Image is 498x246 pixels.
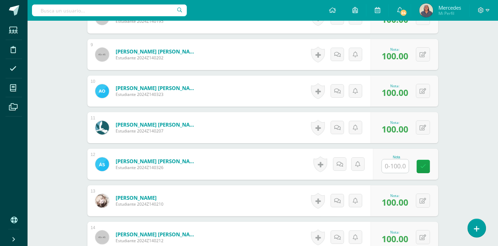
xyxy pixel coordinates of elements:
img: 07deca5ba059dadc87c3e2af257f9071.png [95,194,109,208]
span: Estudiante 2024Z140210 [116,201,163,207]
span: 100.00 [382,123,409,135]
span: 100.00 [382,196,409,208]
span: Estudiante 2024Z140326 [116,165,198,170]
div: Nota: [382,83,409,88]
img: 248f166936aa745f4e9ea0f85672dece.png [95,121,109,135]
span: Estudiante 2024Z140202 [116,55,198,61]
span: 100.00 [382,87,409,98]
div: Nota: [382,47,409,52]
span: Estudiante 2024Z140195 [116,18,198,24]
span: 100.00 [382,233,409,245]
span: Mercedes [438,4,461,11]
span: Mi Perfil [438,10,461,16]
a: [PERSON_NAME] [PERSON_NAME] [116,158,198,165]
div: Nota: [382,120,409,125]
img: eea23b151d503d54b1d6d2fc8f907f8c.png [95,157,109,171]
img: 349f28f2f3b696b4e6c9a4fec5dddc87.png [420,3,433,17]
a: [PERSON_NAME] [PERSON_NAME] [116,121,198,128]
a: [PERSON_NAME] [PERSON_NAME] [116,231,198,238]
span: Estudiante 2024Z140212 [116,238,198,244]
div: Nota: [382,193,409,198]
span: 100.00 [382,50,409,62]
a: [PERSON_NAME] [116,194,163,201]
span: Estudiante 2024Z140323 [116,91,198,97]
img: 55b5801d0bca283f1e04662f660ecebc.png [95,84,109,98]
img: 45x45 [95,230,109,244]
div: Nota: [382,230,409,235]
span: Estudiante 2024Z140207 [116,128,198,134]
img: 45x45 [95,48,109,61]
a: [PERSON_NAME] [PERSON_NAME] [116,85,198,91]
input: Busca un usuario... [32,4,187,16]
div: Nota [382,155,412,159]
span: 24 [400,9,407,17]
input: 0-100.0 [382,159,409,173]
a: [PERSON_NAME] [PERSON_NAME] [116,48,198,55]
